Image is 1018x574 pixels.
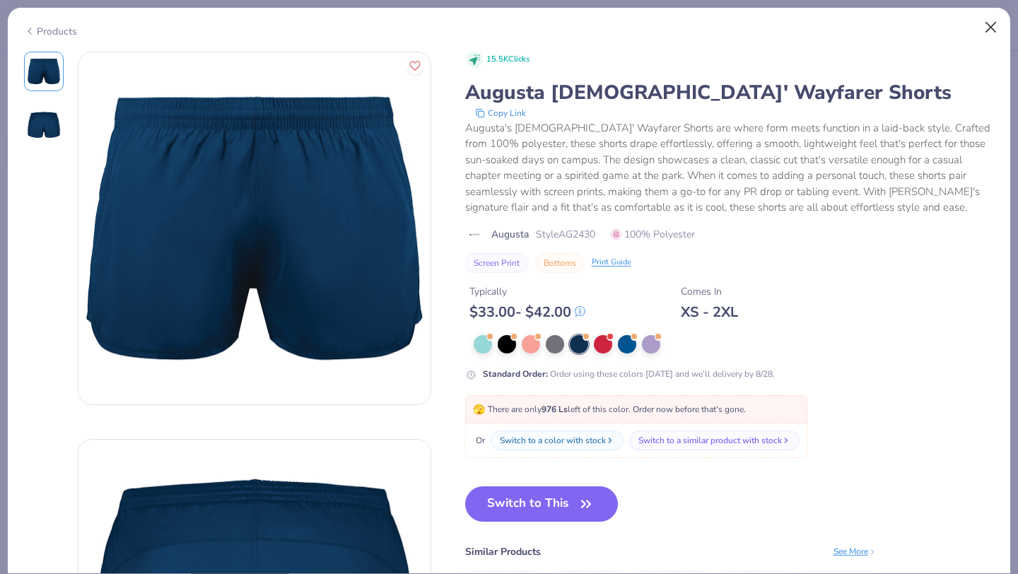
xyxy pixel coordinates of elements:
button: Bottoms [535,253,585,273]
span: 🫣 [473,403,485,416]
strong: Standard Order : [483,368,548,380]
span: Style AG2430 [536,227,595,242]
button: Switch to a similar product with stock [629,430,800,450]
button: Close [978,14,1005,41]
button: Switch to This [465,486,619,522]
span: Or [473,434,485,447]
div: Comes In [681,284,738,299]
div: Switch to a similar product with stock [638,434,782,447]
div: Order using these colors [DATE] and we’ll delivery by 8/28. [483,368,775,380]
button: Switch to a color with stock [491,430,624,450]
div: Switch to a color with stock [500,434,606,447]
div: Typically [469,284,585,299]
button: copy to clipboard [471,106,530,120]
div: Print Guide [592,257,631,269]
div: XS - 2XL [681,303,738,321]
span: There are only left of this color. Order now before that's gone. [473,404,746,415]
div: Augusta [DEMOGRAPHIC_DATA]' Wayfarer Shorts [465,79,995,106]
div: Products [24,24,77,39]
span: Augusta [491,227,529,242]
span: 100% Polyester [611,227,695,242]
div: See More [833,545,877,558]
img: Front [27,54,61,88]
button: Like [406,57,424,75]
div: $ 33.00 - $ 42.00 [469,303,585,321]
strong: 976 Ls [542,404,568,415]
button: Screen Print [465,253,528,273]
img: Front [78,52,431,404]
span: 15.5K Clicks [486,54,530,66]
div: Augusta's [DEMOGRAPHIC_DATA]' Wayfarer Shorts are where form meets function in a laid-back style.... [465,120,995,216]
img: brand logo [465,229,484,240]
div: Similar Products [465,544,541,559]
img: Back [27,108,61,142]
